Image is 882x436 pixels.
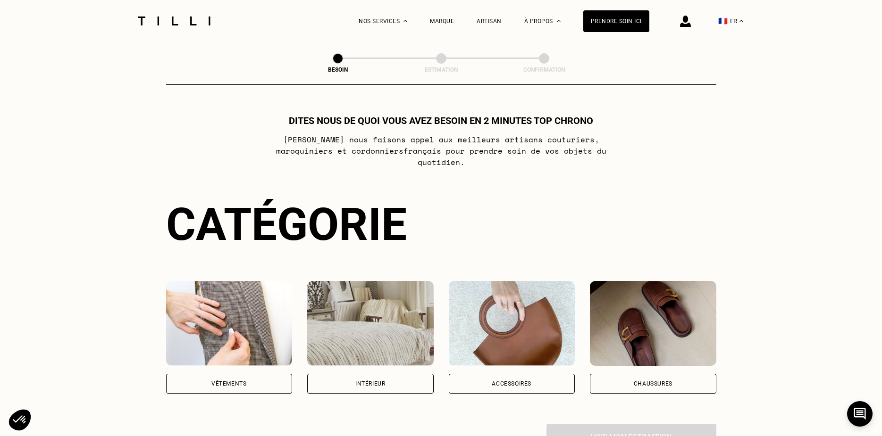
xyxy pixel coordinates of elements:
img: Accessoires [449,281,575,366]
div: Estimation [394,66,488,73]
div: Intérieur [355,381,385,387]
span: 🇫🇷 [718,16,728,25]
div: Confirmation [497,66,591,73]
img: menu déroulant [739,20,743,22]
div: Catégorie [166,198,716,251]
img: Vêtements [166,281,293,366]
p: [PERSON_NAME] nous faisons appel aux meilleurs artisans couturiers , maroquiniers et cordonniers ... [254,134,628,168]
img: Intérieur [307,281,434,366]
div: Besoin [291,66,385,73]
img: Logo du service de couturière Tilli [134,16,214,25]
a: Artisan [477,18,502,25]
a: Marque [430,18,454,25]
img: Chaussures [590,281,716,366]
a: Prendre soin ici [583,10,649,32]
div: Accessoires [492,381,531,387]
div: Vêtements [211,381,246,387]
img: Menu déroulant à propos [557,20,561,22]
h1: Dites nous de quoi vous avez besoin en 2 minutes top chrono [289,115,593,126]
img: Menu déroulant [403,20,407,22]
img: icône connexion [680,16,691,27]
div: Chaussures [634,381,672,387]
